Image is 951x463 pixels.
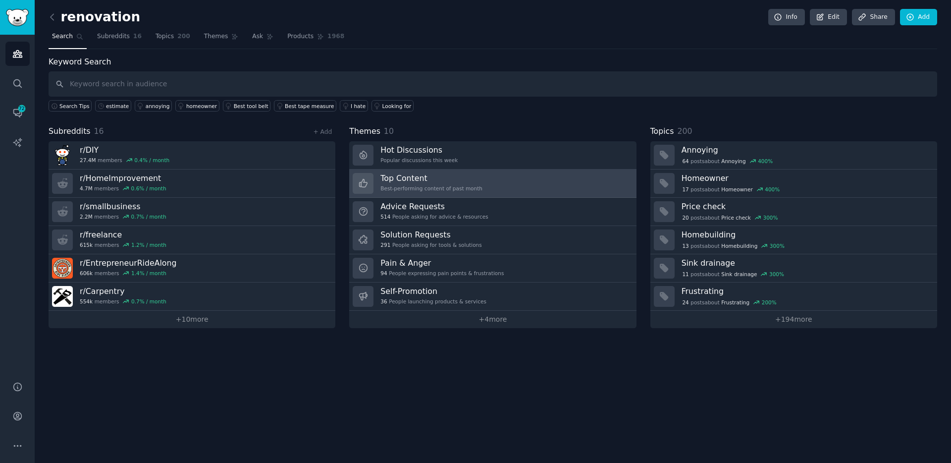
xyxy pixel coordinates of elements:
[175,100,219,112] a: homeowner
[682,241,786,250] div: post s about
[349,170,636,198] a: Top ContentBest-performing content of past month
[234,103,268,110] div: Best tool belt
[349,283,636,311] a: Self-Promotion36People launching products & services
[131,213,166,220] div: 0.7 % / month
[49,170,335,198] a: r/HomeImprovement4.7Mmembers0.6% / month
[682,271,688,278] span: 11
[382,103,412,110] div: Looking for
[380,185,482,192] div: Best-performing content of past month
[52,286,73,307] img: Carpentry
[650,283,937,311] a: Frustrating24postsaboutFrustrating200%
[49,254,335,283] a: r/EntrepreneurRideAlong606kmembers1.4% / month
[852,9,895,26] a: Share
[682,173,930,183] h3: Homeowner
[682,157,774,166] div: post s about
[327,32,344,41] span: 1968
[177,32,190,41] span: 200
[249,29,277,49] a: Ask
[52,145,73,166] img: DIY
[682,298,778,307] div: post s about
[52,32,73,41] span: Search
[349,125,380,138] span: Themes
[186,103,217,110] div: homeowner
[351,103,366,110] div: I hate
[80,298,93,305] span: 554k
[763,214,778,221] div: 300 %
[80,258,176,268] h3: r/ EntrepreneurRideAlong
[721,299,749,306] span: Frustrating
[49,9,140,25] h2: renovation
[380,157,458,164] div: Popular discussions this week
[650,198,937,226] a: Price check20postsaboutPrice check300%
[131,241,166,248] div: 1.2 % / month
[380,270,387,277] span: 94
[682,242,688,249] span: 13
[762,299,777,306] div: 200 %
[285,103,334,110] div: Best tape measure
[380,201,488,212] h3: Advice Requests
[80,185,93,192] span: 4.7M
[106,103,129,110] div: estimate
[349,226,636,254] a: Solution Requests291People asking for tools & solutions
[650,226,937,254] a: Homebuilding13postsaboutHomebuilding300%
[349,198,636,226] a: Advice Requests514People asking for advice & resources
[380,213,488,220] div: People asking for advice & resources
[682,214,688,221] span: 20
[380,298,486,305] div: People launching products & services
[682,230,930,240] h3: Homebuilding
[134,157,169,164] div: 0.4 % / month
[97,32,130,41] span: Subreddits
[156,32,174,41] span: Topics
[682,286,930,296] h3: Frustrating
[349,254,636,283] a: Pain & Anger94People expressing pain points & frustrations
[682,145,930,155] h3: Annoying
[80,298,166,305] div: members
[80,201,166,212] h3: r/ smallbusiness
[284,29,348,49] a: Products1968
[721,271,757,278] span: Sink drainage
[131,185,166,192] div: 0.6 % / month
[80,270,176,277] div: members
[80,241,93,248] span: 615k
[380,241,390,248] span: 291
[758,158,773,165] div: 400 %
[49,29,87,49] a: Search
[80,145,169,155] h3: r/ DIY
[650,170,937,198] a: Homeowner17postsaboutHomeowner400%
[49,71,937,97] input: Keyword search in audience
[682,158,688,165] span: 64
[204,32,228,41] span: Themes
[810,9,847,26] a: Edit
[349,311,636,328] a: +4more
[313,128,332,135] a: + Add
[769,271,784,278] div: 300 %
[287,32,314,41] span: Products
[721,214,751,221] span: Price check
[380,145,458,155] h3: Hot Discussions
[650,254,937,283] a: Sink drainage11postsaboutSink drainage300%
[900,9,937,26] a: Add
[380,213,390,220] span: 514
[94,126,104,136] span: 16
[80,230,166,240] h3: r/ freelance
[131,270,166,277] div: 1.4 % / month
[650,141,937,170] a: Annoying64postsaboutAnnoying400%
[770,242,785,249] div: 300 %
[80,286,166,296] h3: r/ Carpentry
[80,270,93,277] span: 606k
[252,32,263,41] span: Ask
[380,173,482,183] h3: Top Content
[49,226,335,254] a: r/freelance615kmembers1.2% / month
[59,103,90,110] span: Search Tips
[371,100,414,112] a: Looking for
[49,283,335,311] a: r/Carpentry554kmembers0.7% / month
[201,29,242,49] a: Themes
[152,29,194,49] a: Topics200
[682,201,930,212] h3: Price check
[49,100,92,112] button: Search Tips
[80,173,166,183] h3: r/ HomeImprovement
[146,103,170,110] div: annoying
[340,100,368,112] a: I hate
[94,29,145,49] a: Subreddits16
[274,100,336,112] a: Best tape measure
